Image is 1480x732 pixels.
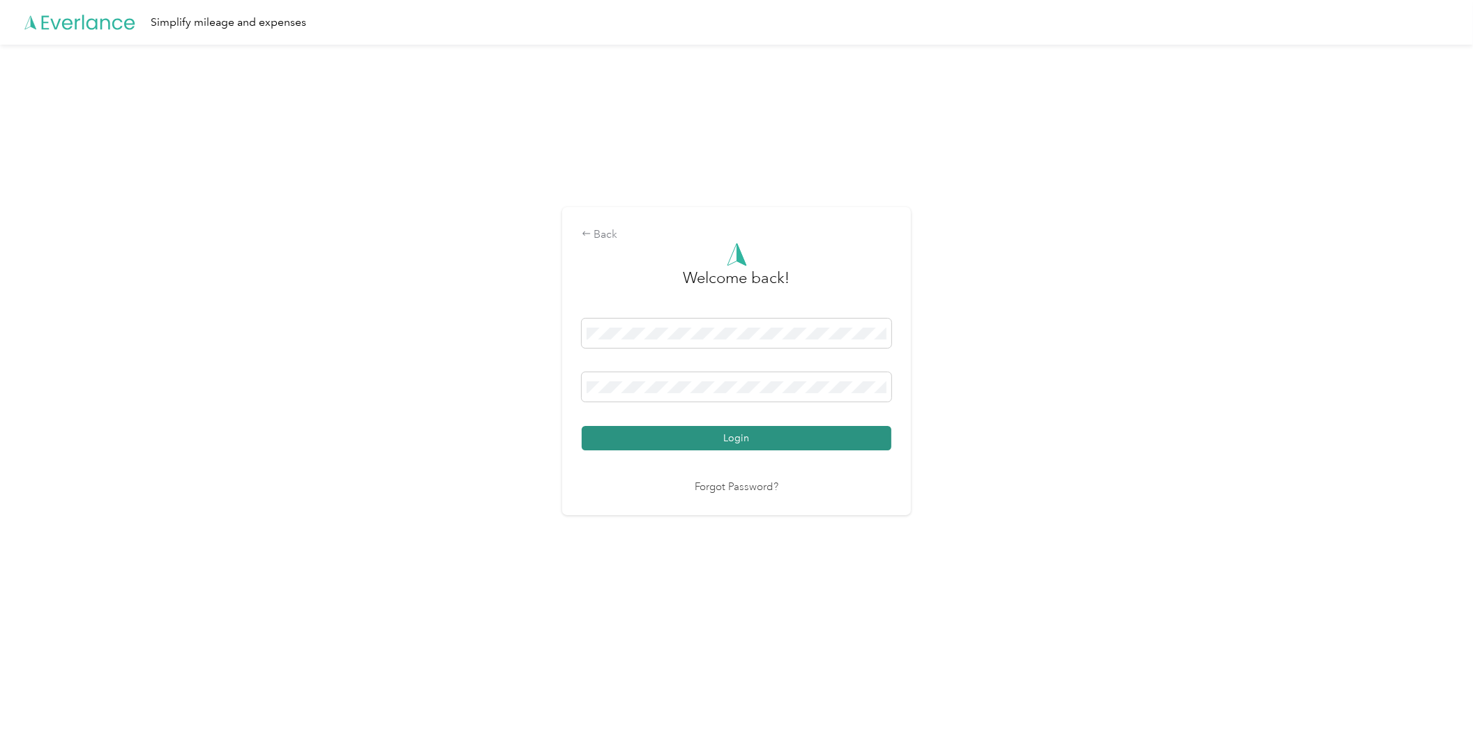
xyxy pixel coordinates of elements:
[582,426,891,450] button: Login
[151,14,306,31] div: Simplify mileage and expenses
[684,266,790,304] h3: greeting
[1402,654,1480,732] iframe: Everlance-gr Chat Button Frame
[582,227,891,243] div: Back
[695,480,778,496] a: Forgot Password?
